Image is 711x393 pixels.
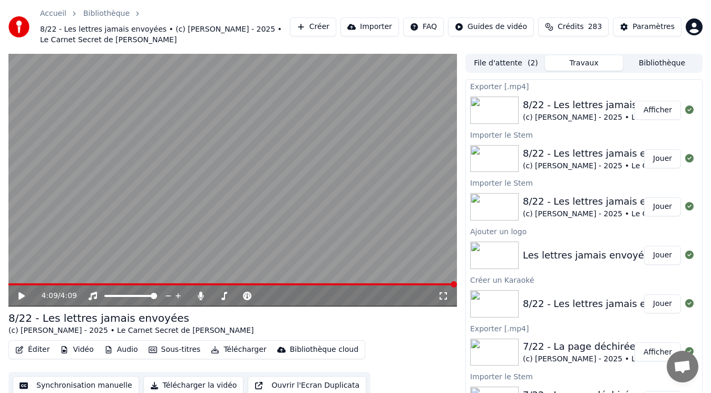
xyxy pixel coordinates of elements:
span: 4:09 [61,291,77,301]
span: 4:09 [41,291,57,301]
span: Crédits [558,22,583,32]
button: File d'attente [467,55,545,71]
button: Jouer [644,294,681,313]
a: Bibliothèque [83,8,130,19]
button: Importer [340,17,399,36]
button: Travaux [545,55,623,71]
div: Exporter [.mp4] [466,80,702,92]
button: Bibliothèque [623,55,701,71]
a: Accueil [40,8,66,19]
span: ( 2 ) [528,58,538,69]
button: Télécharger [207,342,270,357]
div: Paramètres [632,22,675,32]
span: 8/22 - Les lettres jamais envoyées • (c) [PERSON_NAME] - 2025 • Le Carnet Secret de [PERSON_NAME] [40,24,290,45]
div: (c) [PERSON_NAME] - 2025 • Le Carnet Secret de [PERSON_NAME] [8,325,254,336]
span: 283 [588,22,602,32]
img: youka [8,16,30,37]
button: Jouer [644,149,681,168]
button: Crédits283 [538,17,609,36]
div: Ajouter un logo [466,225,702,237]
button: Paramètres [613,17,681,36]
button: Sous-titres [144,342,205,357]
button: Éditer [11,342,54,357]
button: Afficher [635,342,681,361]
button: Guides de vidéo [448,17,534,36]
button: Audio [100,342,142,357]
button: Jouer [644,246,681,265]
nav: breadcrumb [40,8,290,45]
button: FAQ [403,17,444,36]
div: 8/22 - Les lettres jamais envoyées [8,311,254,325]
button: Jouer [644,197,681,216]
div: Créer un Karaoké [466,273,702,286]
div: Importer le Stem [466,128,702,141]
a: Ouvrir le chat [667,351,698,382]
div: Les lettres jamais envoyées [523,248,655,263]
button: Vidéo [56,342,98,357]
button: Créer [290,17,336,36]
div: Importer le Stem [466,370,702,382]
div: Importer le Stem [466,176,702,189]
div: / [41,291,66,301]
button: Afficher [635,101,681,120]
div: Bibliothèque cloud [290,344,358,355]
div: Exporter [.mp4] [466,322,702,334]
